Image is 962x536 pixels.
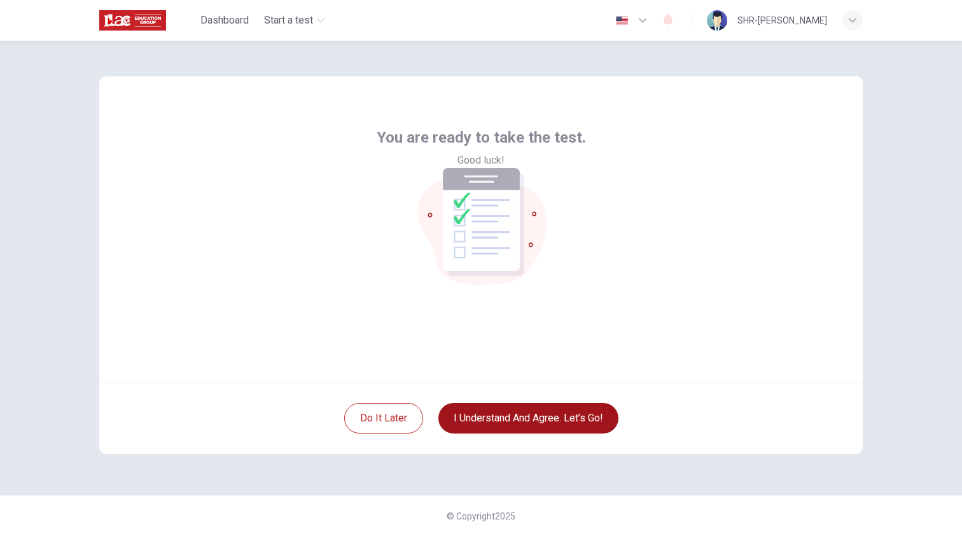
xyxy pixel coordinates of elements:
[457,153,505,168] span: Good luck!
[200,13,249,28] span: Dashboard
[447,511,515,521] span: © Copyright 2025
[737,13,827,28] div: SHR-[PERSON_NAME]
[707,10,727,31] img: Profile picture
[264,13,313,28] span: Start a test
[377,127,586,148] span: You are ready to take the test.
[99,8,166,33] img: ILAC logo
[195,9,254,32] button: Dashboard
[259,9,330,32] button: Start a test
[614,16,630,25] img: en
[438,403,618,434] button: I understand and agree. Let’s go!
[344,403,423,434] button: Do it later
[99,8,195,33] a: ILAC logo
